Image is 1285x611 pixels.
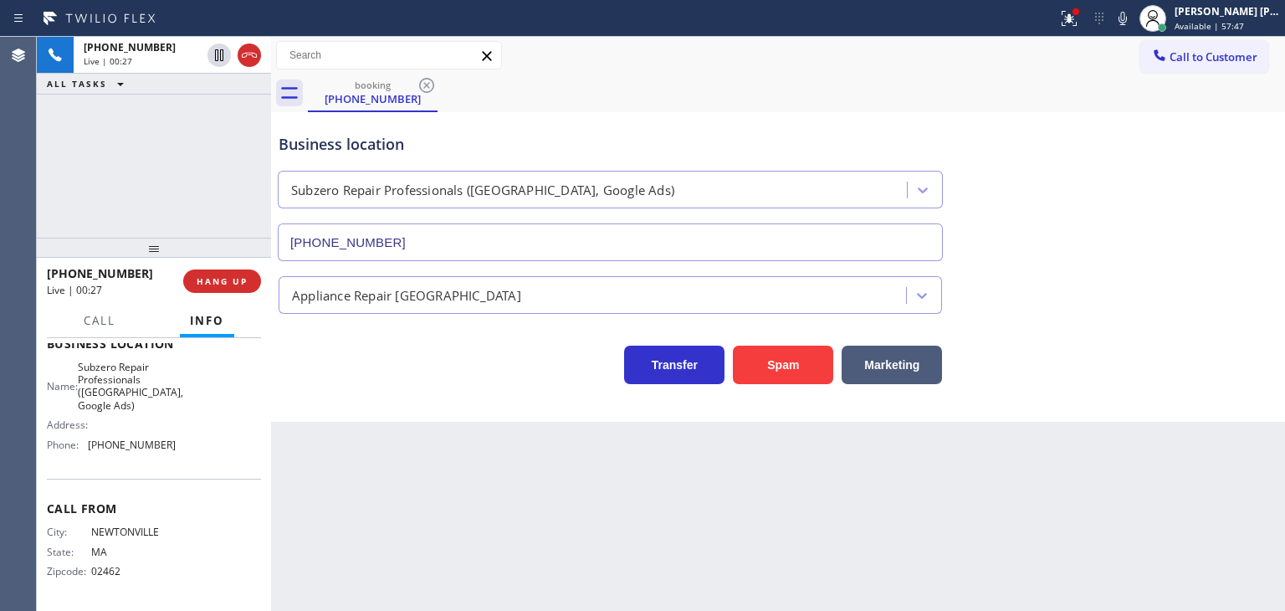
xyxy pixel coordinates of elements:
[1170,49,1257,64] span: Call to Customer
[47,283,102,297] span: Live | 00:27
[47,418,91,431] span: Address:
[277,42,501,69] input: Search
[47,78,107,90] span: ALL TASKS
[91,565,175,578] span: 02462
[88,439,176,451] span: [PHONE_NUMBER]
[47,501,261,516] span: Call From
[84,40,176,54] span: [PHONE_NUMBER]
[1175,4,1280,18] div: [PERSON_NAME] [PERSON_NAME]
[74,305,125,337] button: Call
[47,546,91,558] span: State:
[238,44,261,67] button: Hang up
[733,346,833,384] button: Spam
[47,526,91,538] span: City:
[47,565,91,578] span: Zipcode:
[84,55,132,67] span: Live | 00:27
[47,380,78,393] span: Name:
[1111,7,1134,30] button: Mute
[78,361,183,413] span: Subzero Repair Professionals ([GEOGRAPHIC_DATA], Google Ads)
[1140,41,1268,73] button: Call to Customer
[91,546,175,558] span: MA
[310,79,436,91] div: booking
[37,74,141,94] button: ALL TASKS
[180,305,234,337] button: Info
[84,313,115,328] span: Call
[47,336,261,352] span: Business location
[91,526,175,538] span: NEWTONVILLE
[292,285,521,305] div: Appliance Repair [GEOGRAPHIC_DATA]
[197,275,248,287] span: HANG UP
[278,223,943,261] input: Phone Number
[47,265,153,281] span: [PHONE_NUMBER]
[207,44,231,67] button: Hold Customer
[291,181,674,200] div: Subzero Repair Professionals ([GEOGRAPHIC_DATA], Google Ads)
[1175,20,1244,32] span: Available | 57:47
[279,133,942,156] div: Business location
[47,439,88,451] span: Phone:
[310,74,436,110] div: (617) 775-4498
[190,313,224,328] span: Info
[624,346,724,384] button: Transfer
[183,270,261,293] button: HANG UP
[310,91,436,106] div: [PHONE_NUMBER]
[842,346,942,384] button: Marketing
